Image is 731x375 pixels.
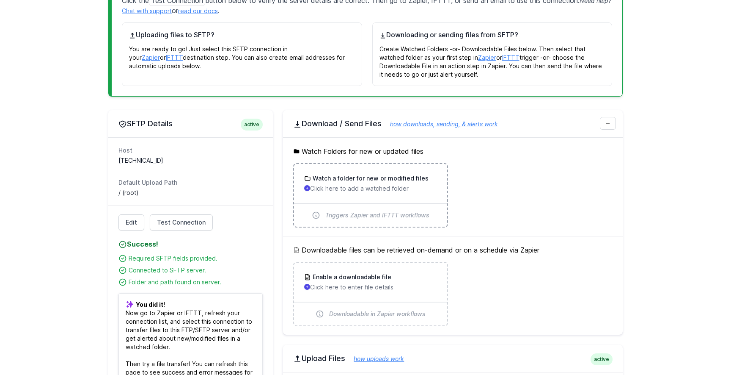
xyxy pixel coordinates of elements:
[304,184,437,193] p: Click here to add a watched folder
[325,211,429,219] span: Triggers Zapier and IFTTT workflows
[293,146,613,156] h5: Watch Folders for new or updated files
[304,283,437,292] p: Click here to enter file details
[294,164,447,227] a: Watch a folder for new or modified files Click here to add a watched folder Triggers Zapier and I...
[136,301,165,308] b: You did it!
[478,54,496,61] a: Zapier
[166,54,183,61] a: IFTTT
[178,7,218,14] a: read our docs
[150,214,213,231] a: Test Connection
[329,310,426,318] span: Downloadable in Zapier workflows
[311,273,391,281] h3: Enable a downloadable file
[129,278,263,286] div: Folder and path found on server.
[118,156,263,165] dd: [TECHNICAL_ID]
[294,263,447,325] a: Enable a downloadable file Click here to enter file details Downloadable in Zapier workflows
[591,353,613,365] span: active
[118,119,263,129] h2: SFTP Details
[689,333,721,365] iframe: Drift Widget Chat Controller
[129,40,355,70] p: You are ready to go! Just select this SFTP connection in your or destination step. You can also c...
[382,120,498,128] a: how downloads, sending, & alerts work
[122,7,172,14] a: Chat with support
[129,266,263,275] div: Connected to SFTP server.
[293,119,613,129] h2: Download / Send Files
[118,214,144,231] a: Edit
[157,218,206,227] span: Test Connection
[311,174,429,183] h3: Watch a folder for new or modified files
[118,189,263,197] dd: / (root)
[142,54,160,61] a: Zapier
[129,254,263,263] div: Required SFTP fields provided.
[379,30,605,40] h4: Downloading or sending files from SFTP?
[241,119,263,131] span: active
[118,178,263,187] dt: Default Upload Path
[118,146,263,155] dt: Host
[345,355,404,362] a: how uploads work
[293,245,613,255] h5: Downloadable files can be retrieved on-demand or on a schedule via Zapier
[293,353,613,364] h2: Upload Files
[118,239,263,249] h4: Success!
[129,30,355,40] h4: Uploading files to SFTP?
[502,54,519,61] a: IFTTT
[379,40,605,79] p: Create Watched Folders -or- Downloadable Files below. Then select that watched folder as your fir...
